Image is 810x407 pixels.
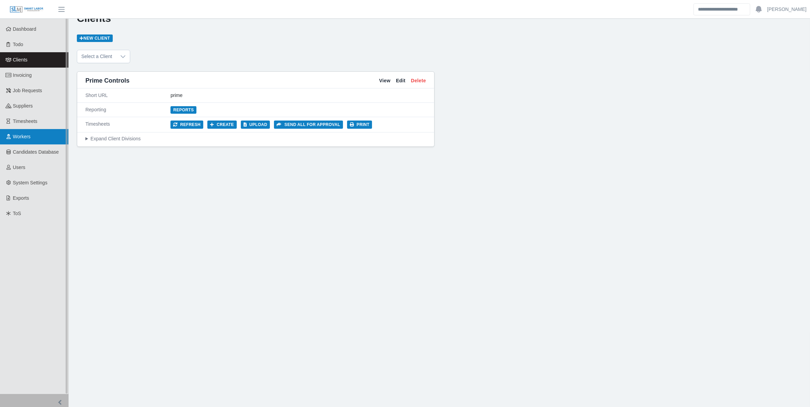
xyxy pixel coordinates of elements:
[10,6,44,13] img: SLM Logo
[13,180,47,185] span: System Settings
[411,77,426,84] a: Delete
[13,88,42,93] span: Job Requests
[274,121,343,129] button: Send all for approval
[13,134,31,139] span: Workers
[13,72,32,78] span: Invoicing
[170,106,196,114] a: Reports
[694,3,750,15] input: Search
[13,42,23,47] span: Todo
[396,77,406,84] a: Edit
[379,77,390,84] a: View
[241,121,270,129] button: Upload
[13,103,33,109] span: Suppliers
[85,92,170,99] div: Short URL
[347,121,372,129] button: Print
[13,195,29,201] span: Exports
[13,57,28,62] span: Clients
[767,6,807,13] a: [PERSON_NAME]
[77,34,113,42] a: New Client
[85,135,426,142] summary: Expand Client Divisions
[13,118,38,124] span: Timesheets
[13,211,21,216] span: ToS
[85,76,129,85] span: Prime Controls
[85,121,170,129] div: Timesheets
[170,92,426,99] div: prime
[13,165,26,170] span: Users
[77,50,116,63] span: Select a Client
[170,121,203,129] button: Refresh
[13,26,37,32] span: Dashboard
[85,106,170,113] div: Reporting
[13,149,59,155] span: Candidates Database
[207,121,237,129] button: Create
